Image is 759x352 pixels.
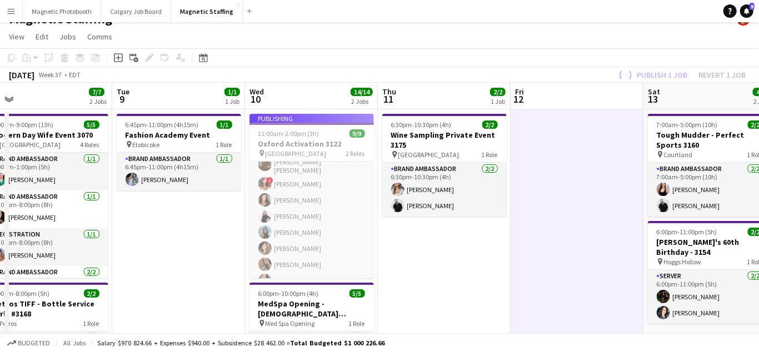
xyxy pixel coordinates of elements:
button: Magnetic Staffing [171,1,243,22]
span: 14/14 [351,88,373,96]
h3: Wine Sampling Private Event 3175 [382,130,507,150]
div: Salary $970 824.66 + Expenses $940.00 + Subsistence $28 462.00 = [97,339,385,347]
span: 6:45pm-11:00pm (4h15m) [126,120,199,129]
button: Calgary Job Board [101,1,171,22]
app-job-card: Publishing11:00am-2:00pm (3h)9/9Oxford Activation 3122 [GEOGRAPHIC_DATA]2 RolesBrand Ambassador8/... [249,114,374,278]
div: [DATE] [9,69,34,81]
div: Publishing [249,114,374,123]
span: Courtland [664,150,693,159]
span: 5/5 [84,120,99,129]
app-job-card: 6:30pm-10:30pm (4h)2/2Wine Sampling Private Event 3175 [GEOGRAPHIC_DATA]1 RoleBrand Ambassador2/2... [382,114,507,217]
a: Edit [31,29,53,44]
span: 9 [115,93,129,105]
span: 6:30pm-10:30pm (4h) [391,120,452,129]
span: 12 [513,93,524,105]
span: 2/2 [84,289,99,298]
a: Jobs [55,29,81,44]
app-card-role: Brand Ambassador2/26:30pm-10:30pm (4h)[PERSON_NAME][PERSON_NAME] [382,163,507,217]
h3: Fashion Academy Event [117,130,241,140]
a: 5 [740,4,753,18]
span: [GEOGRAPHIC_DATA] [398,150,460,159]
span: Edit [36,32,48,42]
span: Jobs [59,32,76,42]
button: Magnetic Photobooth [23,1,101,22]
span: Wed [249,87,264,97]
app-card-role: Brand Ambassador1/16:45pm-11:00pm (4h15m)[PERSON_NAME] [117,153,241,190]
span: 1/1 [217,120,232,129]
div: 2 Jobs [351,97,372,105]
span: 6:00pm-10:00pm (4h) [258,289,319,298]
span: 5 [750,3,755,10]
span: 2/2 [490,88,506,96]
h3: MedSpa Opening - [DEMOGRAPHIC_DATA] Servers / Models [249,299,374,319]
span: 2/2 [482,120,498,129]
span: Thu [382,87,396,97]
span: 6:00pm-11:00pm (5h) [657,228,717,236]
span: 1/1 [224,88,240,96]
span: 11 [381,93,396,105]
div: 2 Jobs [89,97,107,105]
span: 13 [646,93,660,105]
button: Budgeted [6,337,52,349]
span: 1 Role [349,319,365,328]
span: 10 [248,93,264,105]
a: View [4,29,29,44]
span: Etobicoke [133,140,160,149]
div: EDT [69,71,81,79]
span: Sat [648,87,660,97]
div: 1 Job [225,97,239,105]
span: 1 Role [482,150,498,159]
span: 5/5 [349,289,365,298]
span: View [9,32,24,42]
span: 7:00am-5:00pm (10h) [657,120,718,129]
span: Tue [117,87,129,97]
span: 1 Role [83,319,99,328]
span: Budgeted [18,339,50,347]
a: Comms [83,29,117,44]
span: Week 37 [37,71,64,79]
span: 1 Role [216,140,232,149]
span: 7/7 [89,88,104,96]
span: Hoggs Hollow [664,258,702,266]
app-job-card: 6:45pm-11:00pm (4h15m)1/1Fashion Academy Event Etobicoke1 RoleBrand Ambassador1/16:45pm-11:00pm (... [117,114,241,190]
div: 1 Job [491,97,505,105]
span: All jobs [61,339,88,347]
span: 4 Roles [81,140,99,149]
span: Fri [515,87,524,97]
span: Total Budgeted $1 000 226.66 [290,339,385,347]
span: Comms [87,32,112,42]
span: Med Spa Opening [266,319,315,328]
